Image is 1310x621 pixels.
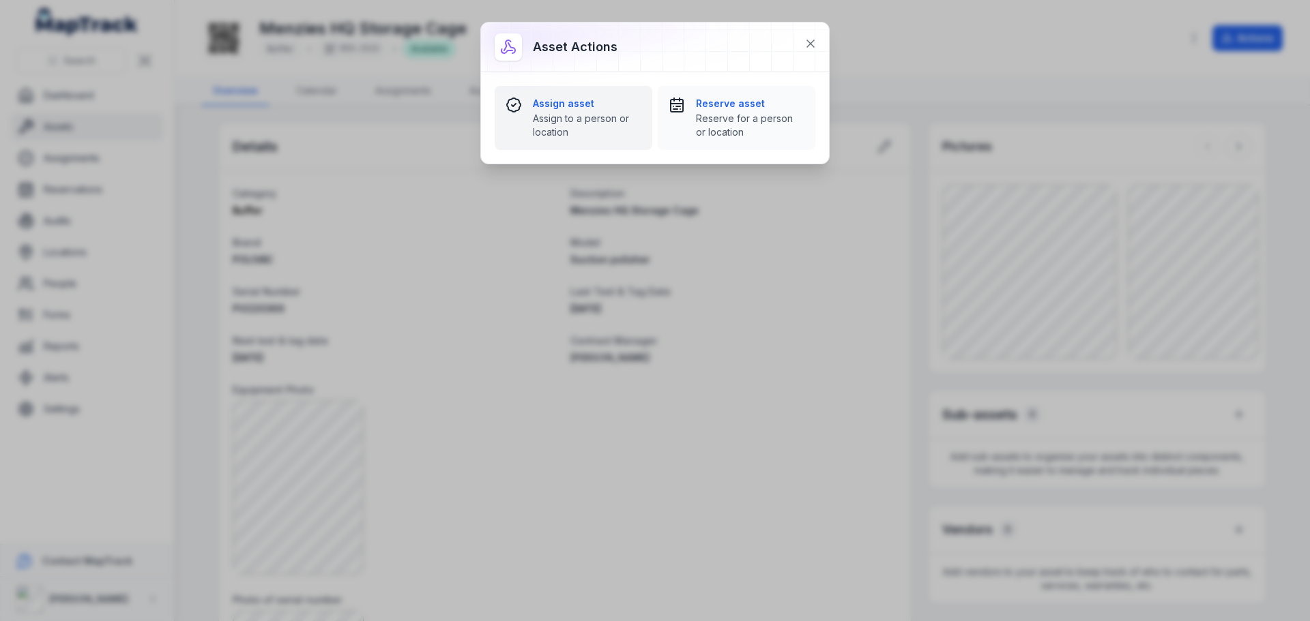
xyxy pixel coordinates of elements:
[533,37,617,57] h3: Asset actions
[696,112,804,139] span: Reserve for a person or location
[495,86,652,150] button: Assign assetAssign to a person or location
[533,97,641,110] strong: Assign asset
[533,112,641,139] span: Assign to a person or location
[696,97,804,110] strong: Reserve asset
[658,86,815,150] button: Reserve assetReserve for a person or location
